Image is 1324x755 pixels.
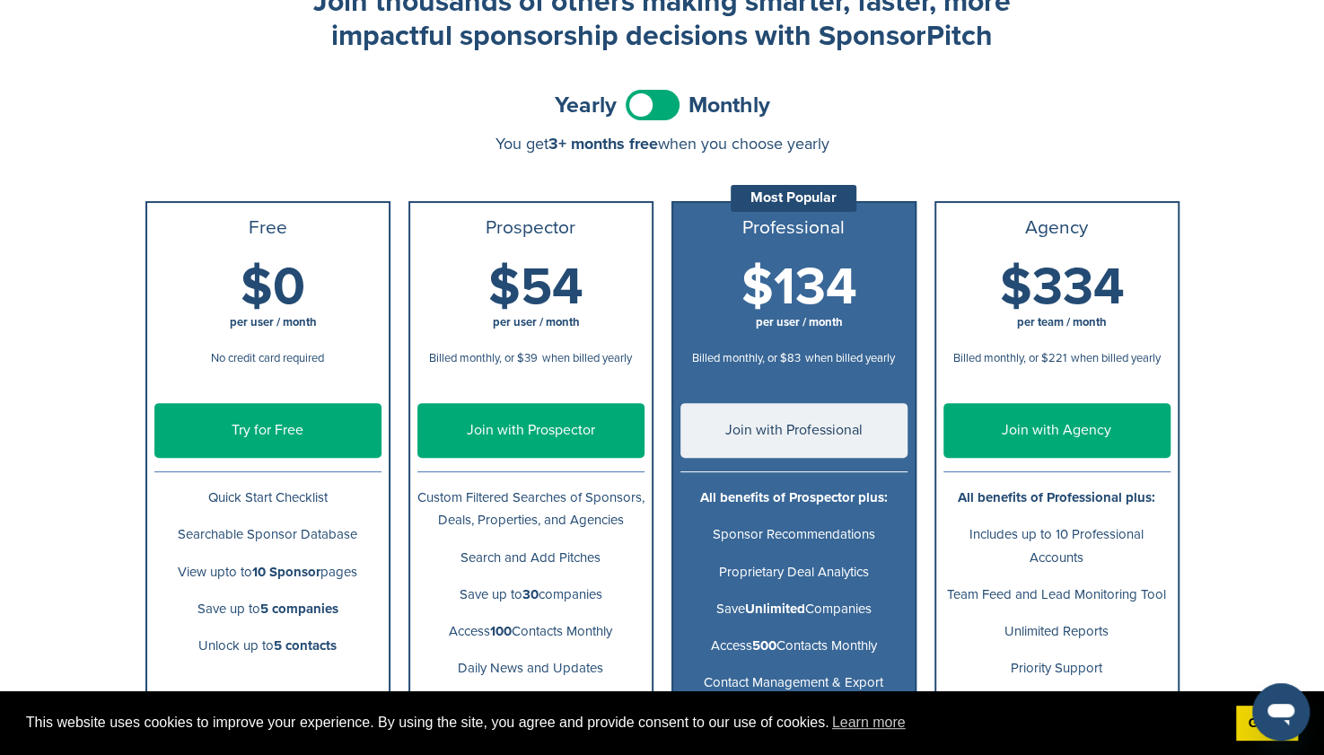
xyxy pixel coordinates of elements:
[154,487,381,509] p: Quick Start Checklist
[731,185,856,212] div: Most Popular
[692,351,801,365] span: Billed monthly, or $83
[548,134,658,154] span: 3+ months free
[145,135,1179,153] div: You get when you choose yearly
[680,217,908,239] h3: Professional
[688,94,770,117] span: Monthly
[1071,351,1161,365] span: when billed yearly
[417,584,644,606] p: Save up to companies
[493,315,580,329] span: per user / month
[1236,706,1298,742] a: dismiss cookie message
[680,635,908,657] p: Access Contacts Monthly
[680,561,908,584] p: Proprietary Deal Analytics
[417,487,644,531] p: Custom Filtered Searches of Sponsors, Deals, Properties, and Agencies
[417,620,644,643] p: Access Contacts Monthly
[741,256,857,319] span: $134
[1000,256,1125,319] span: $334
[241,256,305,319] span: $0
[211,351,324,365] span: No credit card required
[154,523,381,546] p: Searchable Sponsor Database
[230,315,317,329] span: per user / month
[953,351,1066,365] span: Billed monthly, or $221
[958,489,1155,505] b: All benefits of Professional plus:
[154,598,381,620] p: Save up to
[429,351,538,365] span: Billed monthly, or $39
[752,637,776,654] b: 500
[154,217,381,239] h3: Free
[1017,315,1107,329] span: per team / month
[680,672,908,694] p: Contact Management & Export
[252,564,320,580] b: 10 Sponsor
[680,523,908,546] p: Sponsor Recommendations
[154,403,381,458] a: Try for Free
[490,623,512,639] b: 100
[943,620,1171,643] p: Unlimited Reports
[745,601,805,617] b: Unlimited
[154,561,381,584] p: View upto to pages
[555,94,617,117] span: Yearly
[1252,683,1310,741] iframe: Button to launch messaging window
[805,351,895,365] span: when billed yearly
[943,657,1171,680] p: Priority Support
[680,403,908,458] a: Join with Professional
[829,709,908,736] a: learn more about cookies
[943,584,1171,606] p: Team Feed and Lead Monitoring Tool
[943,403,1171,458] a: Join with Agency
[417,217,644,239] h3: Prospector
[260,601,338,617] b: 5 companies
[417,547,644,569] p: Search and Add Pitches
[26,709,1222,736] span: This website uses cookies to improve your experience. By using the site, you agree and provide co...
[274,637,337,654] b: 5 contacts
[943,217,1171,239] h3: Agency
[542,351,632,365] span: when billed yearly
[488,256,583,319] span: $54
[943,523,1171,568] p: Includes up to 10 Professional Accounts
[700,489,888,505] b: All benefits of Prospector plus:
[417,657,644,680] p: Daily News and Updates
[756,315,843,329] span: per user / month
[154,635,381,657] p: Unlock up to
[522,586,539,602] b: 30
[680,598,908,620] p: Save Companies
[417,403,644,458] a: Join with Prospector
